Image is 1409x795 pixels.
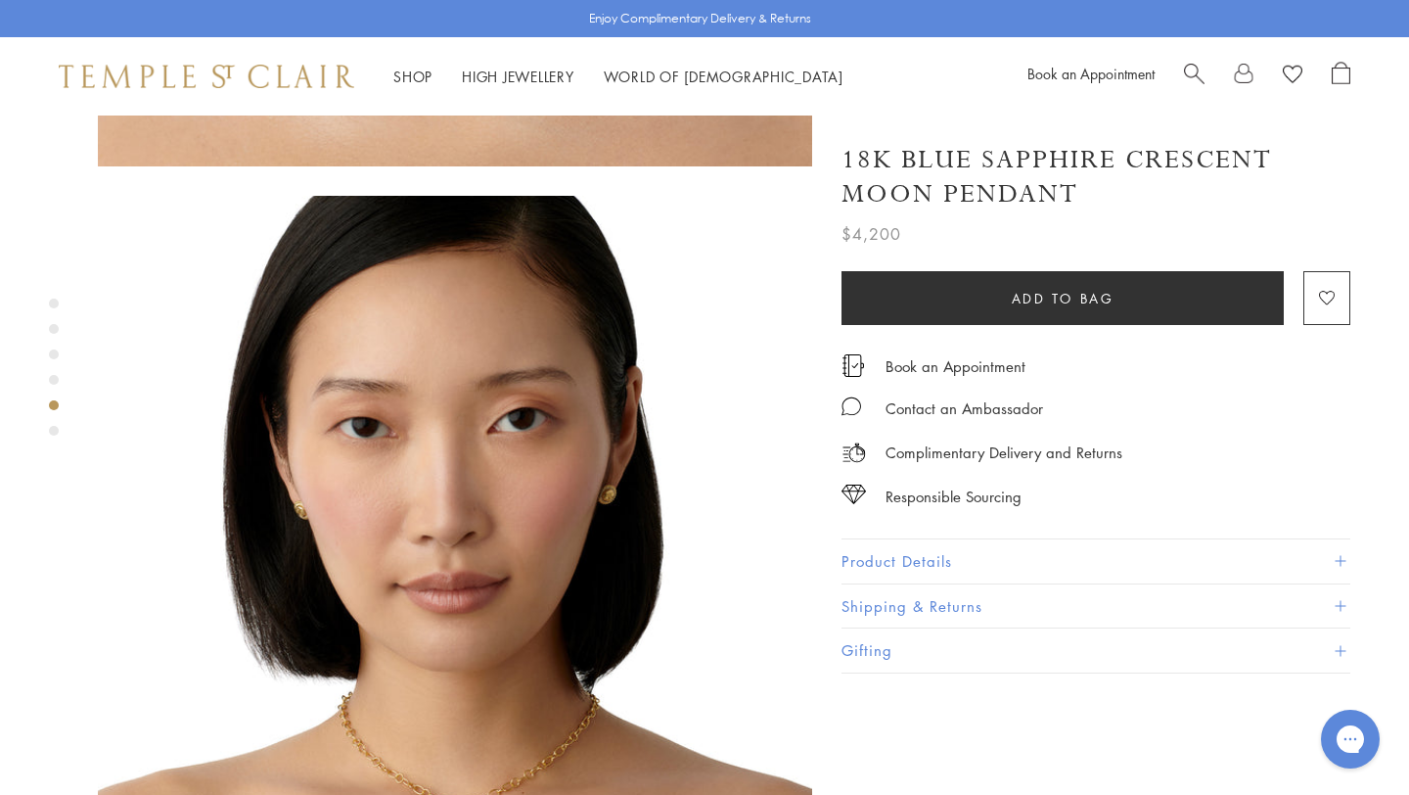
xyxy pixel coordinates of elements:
button: Product Details [841,539,1350,584]
a: Book an Appointment [886,355,1025,377]
span: Add to bag [1012,288,1114,309]
h1: 18K Blue Sapphire Crescent Moon Pendant [841,143,1350,211]
button: Add to bag [841,271,1284,325]
a: High JewelleryHigh Jewellery [462,67,574,86]
button: Gifting [841,629,1350,673]
p: Complimentary Delivery and Returns [886,441,1122,465]
div: Product gallery navigation [49,294,59,451]
a: Book an Appointment [1027,64,1155,83]
div: Responsible Sourcing [886,485,1022,509]
a: ShopShop [393,67,432,86]
p: Enjoy Complimentary Delivery & Returns [589,9,811,28]
a: View Wishlist [1283,62,1302,91]
span: $4,200 [841,221,901,247]
img: MessageIcon-01_2.svg [841,397,861,416]
a: Search [1184,62,1204,91]
div: Contact an Ambassador [886,397,1043,421]
img: icon_sourcing.svg [841,485,866,504]
button: Shipping & Returns [841,585,1350,629]
a: Open Shopping Bag [1332,62,1350,91]
nav: Main navigation [393,65,843,89]
img: icon_delivery.svg [841,441,866,465]
a: World of [DEMOGRAPHIC_DATA]World of [DEMOGRAPHIC_DATA] [604,67,843,86]
iframe: Gorgias live chat messenger [1311,703,1389,775]
img: icon_appointment.svg [841,354,865,377]
img: Temple St. Clair [59,65,354,88]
